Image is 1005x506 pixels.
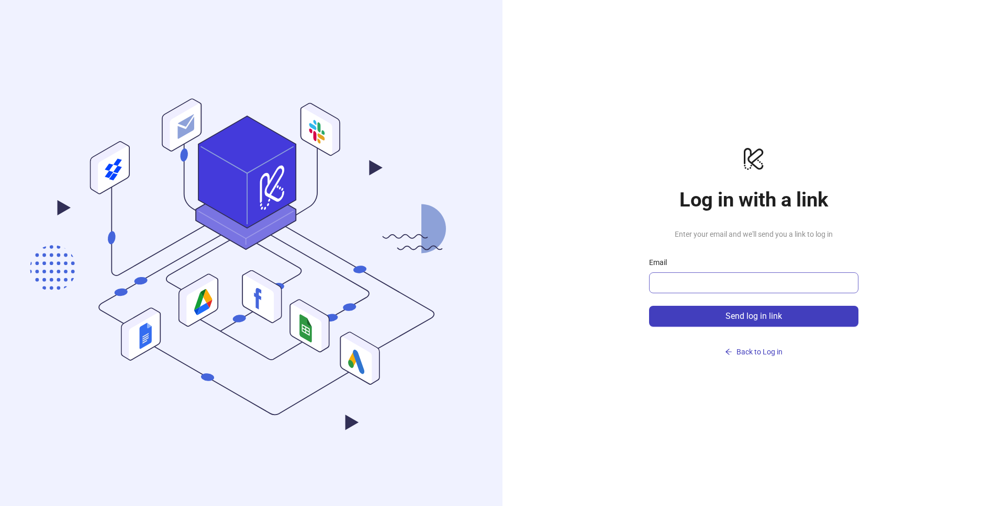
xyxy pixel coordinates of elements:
[725,348,732,355] span: arrow-left
[725,312,782,321] span: Send log in link
[649,343,858,360] button: Back to Log in
[655,277,850,289] input: Email
[649,228,858,240] span: Enter your email and we'll send you a link to log in
[649,306,858,327] button: Send log in link
[649,257,674,268] label: Email
[649,327,858,360] a: Back to Log in
[736,348,783,356] span: Back to Log in
[649,188,858,212] h1: Log in with a link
